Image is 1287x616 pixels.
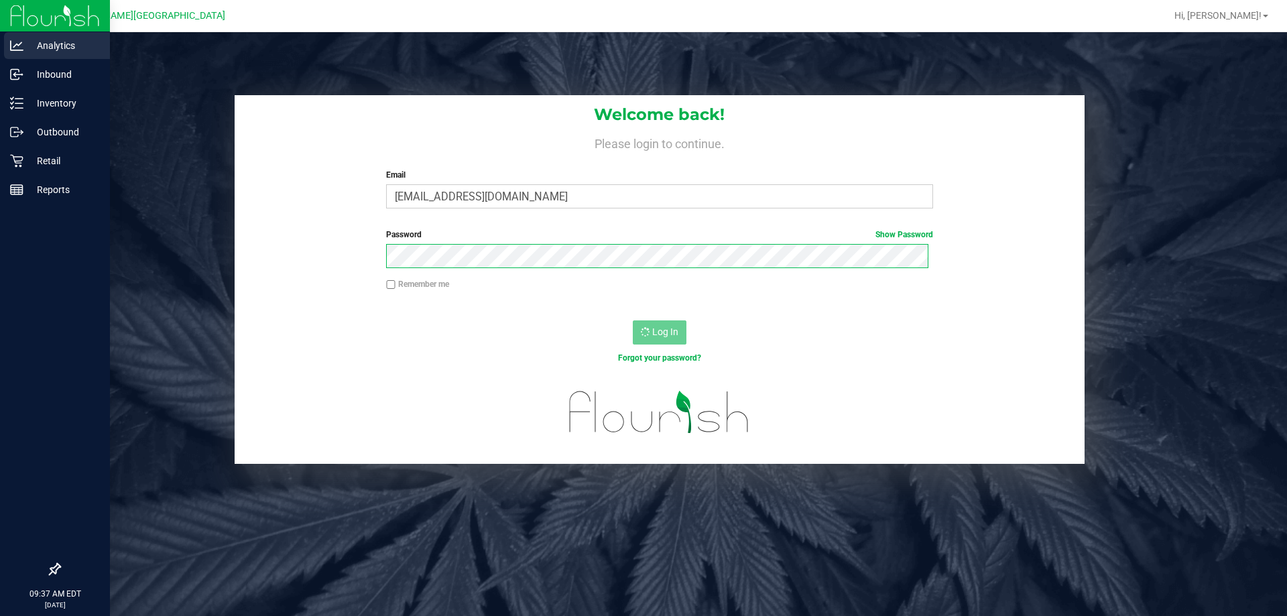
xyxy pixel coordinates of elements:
[23,66,104,82] p: Inbound
[10,97,23,110] inline-svg: Inventory
[23,124,104,140] p: Outbound
[10,183,23,196] inline-svg: Reports
[23,153,104,169] p: Retail
[386,280,395,290] input: Remember me
[1174,10,1262,21] span: Hi, [PERSON_NAME]!
[6,600,104,610] p: [DATE]
[235,134,1085,150] h4: Please login to continue.
[23,38,104,54] p: Analytics
[875,230,933,239] a: Show Password
[633,320,686,345] button: Log In
[618,353,701,363] a: Forgot your password?
[235,106,1085,123] h1: Welcome back!
[386,169,932,181] label: Email
[386,278,449,290] label: Remember me
[23,95,104,111] p: Inventory
[10,154,23,168] inline-svg: Retail
[652,326,678,337] span: Log In
[10,68,23,81] inline-svg: Inbound
[553,378,765,446] img: flourish_logo.svg
[48,10,225,21] span: Ft [PERSON_NAME][GEOGRAPHIC_DATA]
[23,182,104,198] p: Reports
[10,39,23,52] inline-svg: Analytics
[10,125,23,139] inline-svg: Outbound
[386,230,422,239] span: Password
[6,588,104,600] p: 09:37 AM EDT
